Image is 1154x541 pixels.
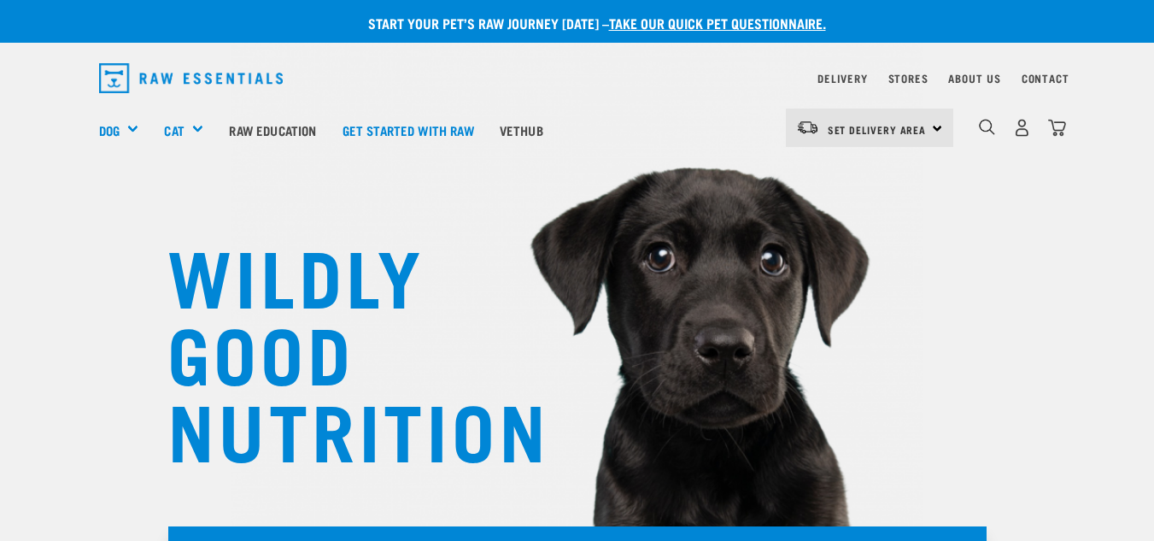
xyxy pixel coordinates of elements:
img: home-icon-1@2x.png [979,119,995,135]
a: Cat [164,121,184,140]
a: Raw Education [216,96,329,164]
h1: WILDLY GOOD NUTRITION [167,235,509,466]
a: take our quick pet questionnaire. [609,19,826,26]
a: Get started with Raw [330,96,487,164]
nav: dropdown navigation [85,56,1069,100]
img: user.png [1013,119,1031,137]
a: Dog [99,121,120,140]
span: Set Delivery Area [828,126,927,132]
img: home-icon@2x.png [1048,119,1066,137]
a: Contact [1022,75,1069,81]
a: Stores [888,75,928,81]
img: Raw Essentials Logo [99,63,284,93]
img: van-moving.png [796,120,819,135]
a: About Us [948,75,1000,81]
a: Vethub [487,96,556,164]
a: Delivery [817,75,867,81]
